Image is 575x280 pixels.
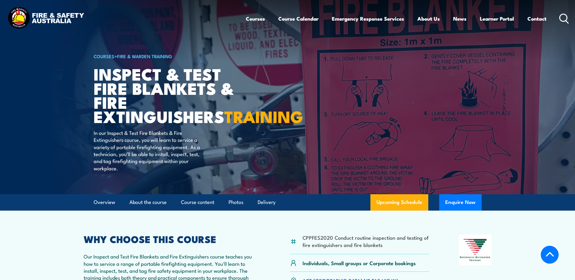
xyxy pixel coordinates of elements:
[129,194,167,210] a: About the course
[258,194,276,210] a: Delivery
[459,235,492,265] img: Nationally Recognised Training logo.
[224,103,303,128] strong: TRAINING
[94,194,115,210] a: Overview
[439,194,482,211] button: Enquire Now
[332,11,404,27] a: Emergency Response Services
[527,11,547,27] a: Contact
[181,194,214,210] a: Course content
[417,11,440,27] a: About Us
[229,194,243,210] a: Photos
[303,234,430,248] li: CPPFES2020 Conduct routine inspection and testing of fire extinguishers and fire blankets
[117,53,172,59] a: Fire & Warden Training
[94,129,204,172] p: In our Inspect & Test Fire Blankets & Fire Extinguishers course, you will learn to service a vari...
[94,53,114,59] a: COURSES
[246,11,265,27] a: Courses
[453,11,466,27] a: News
[84,235,261,243] h2: WHY CHOOSE THIS COURSE
[94,67,243,123] h1: Inspect & Test Fire Blankets & Fire Extinguishers
[94,52,243,60] h6: >
[370,194,428,211] a: Upcoming Schedule
[303,259,416,266] p: Individuals, Small groups or Corporate bookings
[278,11,319,27] a: Course Calendar
[480,11,514,27] a: Learner Portal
